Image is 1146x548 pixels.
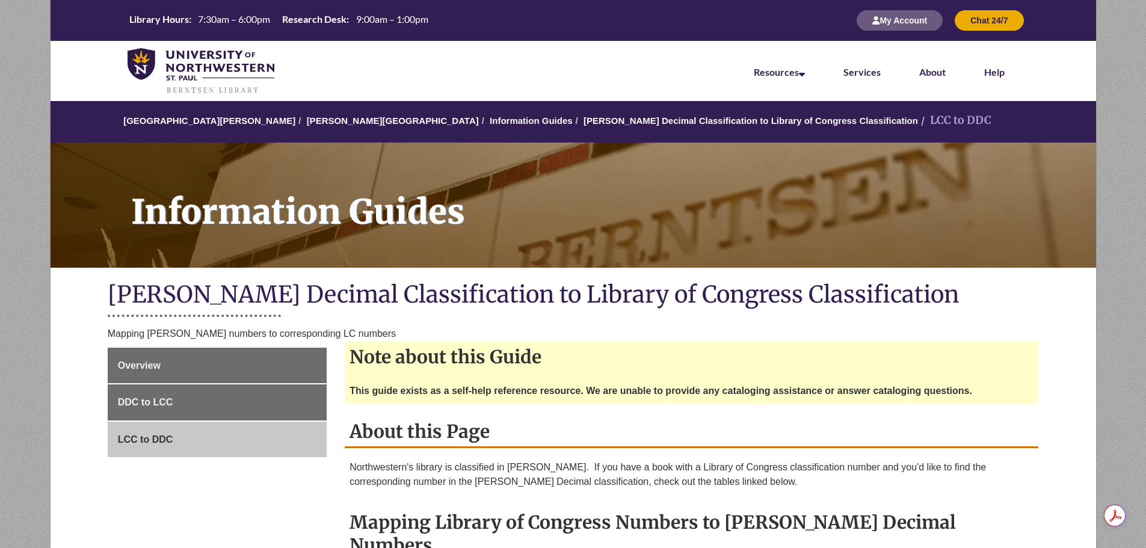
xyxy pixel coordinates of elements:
[584,115,918,126] a: [PERSON_NAME] Decimal Classification to Library of Congress Classification
[125,13,193,26] th: Library Hours:
[984,66,1005,78] a: Help
[345,416,1038,448] h2: About this Page
[955,15,1023,25] a: Chat 24/7
[356,13,428,25] span: 9:00am – 1:00pm
[490,115,573,126] a: Information Guides
[118,360,161,371] span: Overview
[843,66,881,78] a: Services
[857,15,943,25] a: My Account
[125,13,433,29] a: Hours Today
[128,48,275,95] img: UNWSP Library Logo
[108,348,327,384] a: Overview
[123,115,295,126] a: [GEOGRAPHIC_DATA][PERSON_NAME]
[108,348,327,458] div: Guide Page Menu
[118,143,1096,252] h1: Information Guides
[108,280,1039,312] h1: [PERSON_NAME] Decimal Classification to Library of Congress Classification
[277,13,351,26] th: Research Desk:
[918,112,991,129] li: LCC to DDC
[350,460,1034,489] p: Northwestern's library is classified in [PERSON_NAME]. If you have a book with a Library of Congr...
[108,328,396,339] span: Mapping [PERSON_NAME] numbers to corresponding LC numbers
[198,13,270,25] span: 7:30am – 6:00pm
[955,10,1023,31] button: Chat 24/7
[857,10,943,31] button: My Account
[51,143,1096,268] a: Information Guides
[125,13,433,28] table: Hours Today
[350,386,972,396] strong: This guide exists as a self-help reference resource. We are unable to provide any cataloging assi...
[307,115,479,126] a: [PERSON_NAME][GEOGRAPHIC_DATA]
[108,384,327,420] a: DDC to LCC
[118,434,173,445] span: LCC to DDC
[754,66,805,78] a: Resources
[345,342,1038,372] h2: Note about this Guide
[919,66,946,78] a: About
[108,422,327,458] a: LCC to DDC
[118,397,173,407] span: DDC to LCC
